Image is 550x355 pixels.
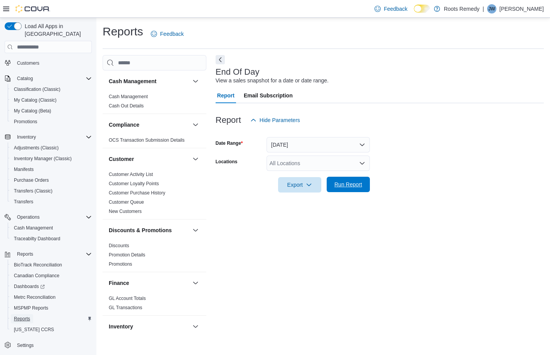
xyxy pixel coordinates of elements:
[11,260,65,270] a: BioTrack Reconciliation
[109,121,189,129] button: Compliance
[14,340,92,350] span: Settings
[8,292,95,303] button: Metrc Reconciliation
[17,251,33,257] span: Reports
[191,120,200,129] button: Compliance
[444,4,480,13] p: Roots Remedy
[2,249,95,260] button: Reports
[148,26,187,42] a: Feedback
[109,279,189,287] button: Finance
[2,212,95,223] button: Operations
[11,85,92,94] span: Classification (Classic)
[103,294,206,315] div: Finance
[14,250,92,259] span: Reports
[8,313,95,324] button: Reports
[14,225,53,231] span: Cash Management
[11,223,92,233] span: Cash Management
[191,226,200,235] button: Discounts & Promotions
[103,24,143,39] h1: Reports
[11,176,52,185] a: Purchase Orders
[109,279,129,287] h3: Finance
[191,154,200,164] button: Customer
[14,262,62,268] span: BioTrack Reconciliation
[103,92,206,114] div: Cash Management
[14,283,45,290] span: Dashboards
[11,154,75,163] a: Inventory Manager (Classic)
[14,145,59,151] span: Adjustments (Classic)
[109,261,132,267] a: Promotions
[17,60,39,66] span: Customers
[8,164,95,175] button: Manifests
[109,226,189,234] button: Discounts & Promotions
[11,260,92,270] span: BioTrack Reconciliation
[15,5,50,13] img: Cova
[109,121,139,129] h3: Compliance
[11,143,92,152] span: Adjustments (Classic)
[109,323,133,330] h3: Inventory
[488,4,495,13] span: JW
[109,103,144,109] span: Cash Out Details
[14,213,92,222] span: Operations
[11,234,63,243] a: Traceabilty Dashboard
[8,324,95,335] button: [US_STATE] CCRS
[11,303,51,313] a: MSPMP Reports
[11,282,92,291] span: Dashboards
[109,296,146,301] a: GL Account Totals
[2,132,95,142] button: Inventory
[22,22,92,38] span: Load All Apps in [GEOGRAPHIC_DATA]
[8,303,95,313] button: MSPMP Reports
[483,4,484,13] p: |
[109,190,165,196] span: Customer Purchase History
[11,85,64,94] a: Classification (Classic)
[216,140,243,146] label: Date Range
[17,342,34,348] span: Settings
[109,77,189,85] button: Cash Management
[11,117,92,126] span: Promotions
[8,142,95,153] button: Adjustments (Classic)
[8,186,95,196] button: Transfers (Classic)
[14,188,52,194] span: Transfers (Classic)
[487,4,496,13] div: John Walker
[191,278,200,288] button: Finance
[283,177,317,193] span: Export
[414,5,430,13] input: Dark Mode
[14,199,33,205] span: Transfers
[103,241,206,272] div: Discounts & Promotions
[109,155,134,163] h3: Customer
[109,252,145,258] span: Promotion Details
[11,186,92,196] span: Transfers (Classic)
[11,95,60,105] a: My Catalog (Classic)
[17,134,36,140] span: Inventory
[216,116,241,125] h3: Report
[109,252,145,258] a: Promotion Details
[17,214,40,220] span: Operations
[11,271,92,280] span: Canadian Compliance
[11,186,56,196] a: Transfers (Classic)
[14,177,49,183] span: Purchase Orders
[11,303,92,313] span: MSPMP Reports
[216,159,238,165] label: Locations
[109,181,159,187] span: Customer Loyalty Points
[11,234,92,243] span: Traceabilty Dashboard
[109,226,172,234] h3: Discounts & Promotions
[109,171,153,177] span: Customer Activity List
[14,97,57,103] span: My Catalog (Classic)
[8,84,95,95] button: Classification (Classic)
[2,73,95,84] button: Catalog
[11,165,92,174] span: Manifests
[247,112,303,128] button: Hide Parameters
[14,273,59,279] span: Canadian Compliance
[109,243,129,248] a: Discounts
[14,119,37,125] span: Promotions
[14,294,56,300] span: Metrc Reconciliation
[217,88,235,103] span: Report
[334,181,362,188] span: Run Report
[267,137,370,152] button: [DATE]
[371,1,410,17] a: Feedback
[109,77,157,85] h3: Cash Management
[11,293,92,302] span: Metrc Reconciliation
[17,75,33,82] span: Catalog
[103,136,206,148] div: Compliance
[11,197,36,206] a: Transfers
